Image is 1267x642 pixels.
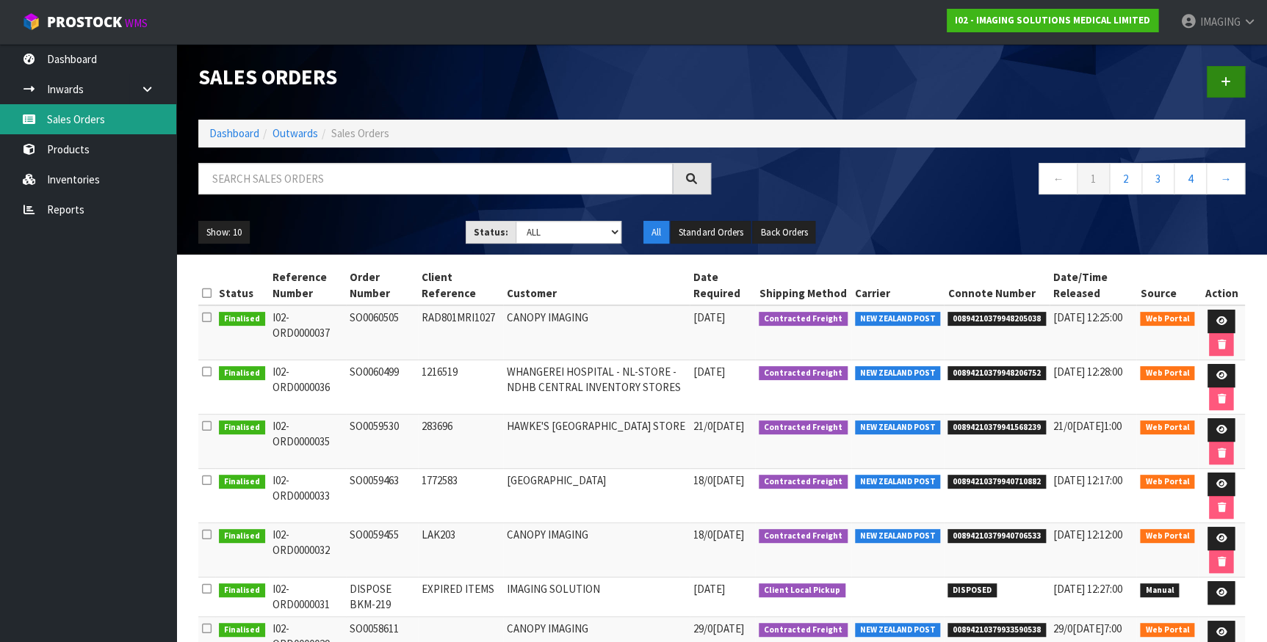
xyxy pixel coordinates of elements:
[947,475,1046,489] span: 00894210379940710882
[418,415,503,469] td: 283696
[690,266,755,305] th: Date Required
[1140,366,1194,381] span: Web Portal
[759,312,848,327] span: Contracted Freight
[418,305,503,360] td: RAD801MRI1027
[503,577,690,617] td: IMAGING SOLUTION
[855,529,941,544] span: NEW ZEALAND POST
[855,475,941,489] span: NEW ZEALAND POST
[1050,266,1137,305] th: Date/Time Released
[1140,420,1194,435] span: Web Portal
[269,523,347,577] td: I02-ORD0000032
[855,420,941,435] span: NEW ZEALAND POST
[1206,163,1245,194] a: →
[1140,583,1179,598] span: Manual
[693,419,744,433] span: 21/0[DATE]
[219,583,265,598] span: Finalised
[759,420,848,435] span: Contracted Freight
[1198,266,1245,305] th: Action
[346,266,418,305] th: Order Number
[1141,163,1174,194] a: 3
[346,305,418,360] td: SO0060505
[693,621,744,635] span: 29/0[DATE]
[503,360,690,415] td: WHANGEREI HOSPITAL - NL-STORE - NDHB CENTRAL INVENTORY STORES
[759,583,845,598] span: Client Local Pickup
[474,226,508,238] strong: Status:
[346,415,418,469] td: SO0059530
[219,312,265,327] span: Finalised
[855,366,941,381] span: NEW ZEALAND POST
[269,577,347,617] td: I02-ORD0000031
[1053,582,1122,596] span: [DATE] 12:27:00
[693,365,725,379] span: [DATE]
[346,523,418,577] td: SO0059455
[503,266,690,305] th: Customer
[944,266,1050,305] th: Connote Number
[643,221,669,244] button: All
[346,360,418,415] td: SO0060499
[209,126,259,140] a: Dashboard
[198,66,711,90] h1: Sales Orders
[1053,621,1122,635] span: 29/0[DATE]7:00
[418,577,503,617] td: EXPIRED ITEMS
[272,126,318,140] a: Outwards
[947,529,1046,544] span: 00894210379940706533
[1053,473,1122,487] span: [DATE] 12:17:00
[693,582,725,596] span: [DATE]
[22,12,40,31] img: cube-alt.png
[947,312,1046,327] span: 00894210379948205038
[418,266,503,305] th: Client Reference
[125,16,148,30] small: WMS
[1140,312,1194,327] span: Web Portal
[198,163,673,194] input: Search sales orders
[269,266,347,305] th: Reference Number
[219,420,265,435] span: Finalised
[346,577,418,617] td: DISPOSE BKM-219
[503,415,690,469] td: HAWKE'S [GEOGRAPHIC_DATA] STORE
[947,623,1046,638] span: 00894210379933590538
[855,623,941,638] span: NEW ZEALAND POST
[269,305,347,360] td: I02-ORD0000037
[1053,419,1122,433] span: 21/0[DATE]1:00
[855,312,941,327] span: NEW ZEALAND POST
[759,475,848,489] span: Contracted Freight
[198,221,250,244] button: Show: 10
[1140,475,1194,489] span: Web Portal
[851,266,945,305] th: Carrier
[503,523,690,577] td: CANOPY IMAGING
[47,12,122,32] span: ProStock
[418,360,503,415] td: 1216519
[503,469,690,523] td: [GEOGRAPHIC_DATA]
[1077,163,1110,194] a: 1
[759,623,848,638] span: Contracted Freight
[219,366,265,381] span: Finalised
[755,266,851,305] th: Shipping Method
[693,310,725,324] span: [DATE]
[219,623,265,638] span: Finalised
[1199,15,1240,29] span: IMAGING
[947,583,997,598] span: DISPOSED
[752,221,815,244] button: Back Orders
[1140,529,1194,544] span: Web Portal
[215,266,269,305] th: Status
[1174,163,1207,194] a: 4
[331,126,389,140] span: Sales Orders
[269,415,347,469] td: I02-ORD0000035
[1140,623,1194,638] span: Web Portal
[1136,266,1198,305] th: Source
[733,163,1246,199] nav: Page navigation
[418,523,503,577] td: LAK203
[418,469,503,523] td: 1772583
[693,473,744,487] span: 18/0[DATE]
[693,528,744,541] span: 18/0[DATE]
[671,221,751,244] button: Standard Orders
[346,469,418,523] td: SO0059463
[759,366,848,381] span: Contracted Freight
[269,469,347,523] td: I02-ORD0000033
[269,360,347,415] td: I02-ORD0000036
[759,529,848,544] span: Contracted Freight
[947,366,1046,381] span: 00894210379948206752
[219,475,265,489] span: Finalised
[1109,163,1142,194] a: 2
[1053,365,1122,379] span: [DATE] 12:28:00
[1053,310,1122,324] span: [DATE] 12:25:00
